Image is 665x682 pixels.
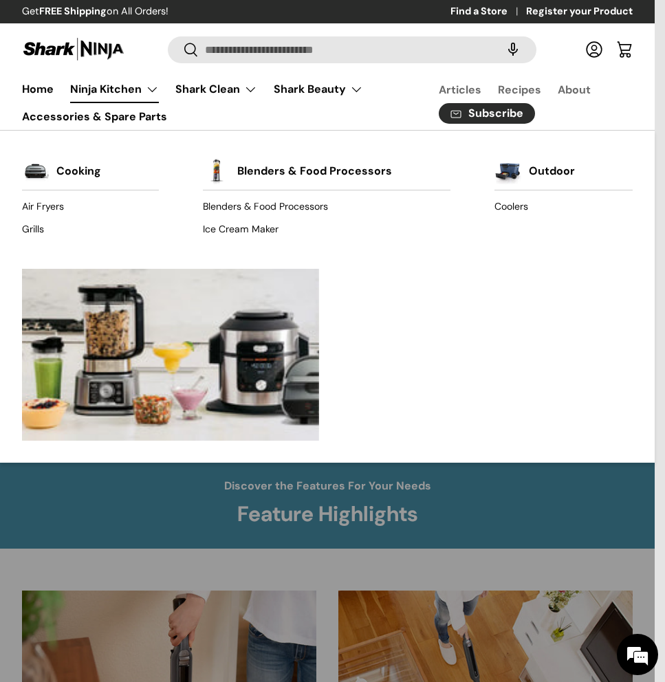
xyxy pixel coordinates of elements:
[406,76,633,130] nav: Secondary
[450,4,526,19] a: Find a Store
[498,76,541,103] a: Recipes
[22,76,54,102] a: Home
[226,7,259,40] div: Minimize live chat window
[22,103,167,130] a: Accessories & Spare Parts
[167,76,265,103] summary: Shark Clean
[72,77,231,95] div: Leave a message
[22,4,168,19] p: Get on All Orders!
[7,375,262,423] textarea: Type your message and click 'Submit'
[526,4,633,19] a: Register your Product
[201,423,250,442] em: Submit
[558,76,591,103] a: About
[29,173,240,312] span: We are offline. Please leave us a message.
[22,36,125,63] img: Shark Ninja Philippines
[439,76,481,103] a: Articles
[62,76,167,103] summary: Ninja Kitchen
[265,76,371,103] summary: Shark Beauty
[468,108,523,119] span: Subscribe
[22,76,406,130] nav: Primary
[491,34,535,65] speech-search-button: Search by voice
[439,103,535,124] a: Subscribe
[39,5,107,17] strong: FREE Shipping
